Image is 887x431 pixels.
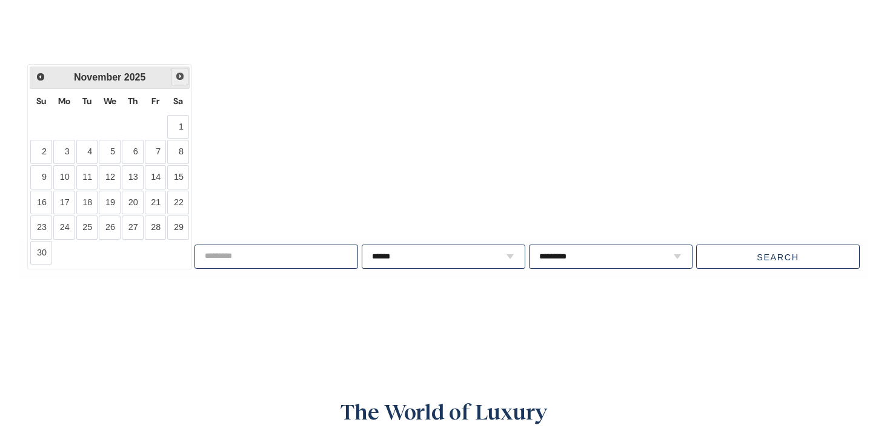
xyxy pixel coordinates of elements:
[171,68,188,85] a: Next
[696,245,860,269] button: Search
[122,215,144,240] a: 27
[145,165,167,189] a: 14
[53,165,75,189] a: 10
[122,165,144,189] a: 13
[36,72,45,82] span: Prev
[167,165,189,189] a: 15
[53,140,75,164] a: 3
[30,191,52,215] a: 16
[53,215,75,240] a: 24
[124,72,146,82] span: 2025
[99,215,121,240] a: 26
[128,96,138,107] span: Thursday
[82,96,91,107] span: Tuesday
[30,165,52,189] a: 9
[76,165,98,189] a: 11
[58,96,70,107] span: Monday
[99,140,121,164] a: 5
[151,96,159,107] span: Friday
[122,140,144,164] a: 6
[76,191,98,215] a: 18
[219,395,668,427] p: The World of Luxury
[30,215,52,240] a: 23
[175,71,185,81] span: Next
[74,72,121,82] span: November
[25,197,291,228] span: Live well, travel often.
[173,96,183,107] span: Saturday
[145,215,167,240] a: 28
[99,191,121,215] a: 19
[167,140,189,164] a: 8
[30,241,52,265] a: 30
[145,191,167,215] a: 21
[36,96,46,107] span: Sunday
[53,191,75,215] a: 17
[104,96,116,107] span: Wednesday
[30,140,52,164] a: 2
[99,165,121,189] a: 12
[145,140,167,164] a: 7
[167,191,189,215] a: 22
[167,215,189,240] a: 29
[76,215,98,240] a: 25
[167,115,189,139] a: 1
[122,191,144,215] a: 20
[32,68,49,86] a: Prev
[76,140,98,164] a: 4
